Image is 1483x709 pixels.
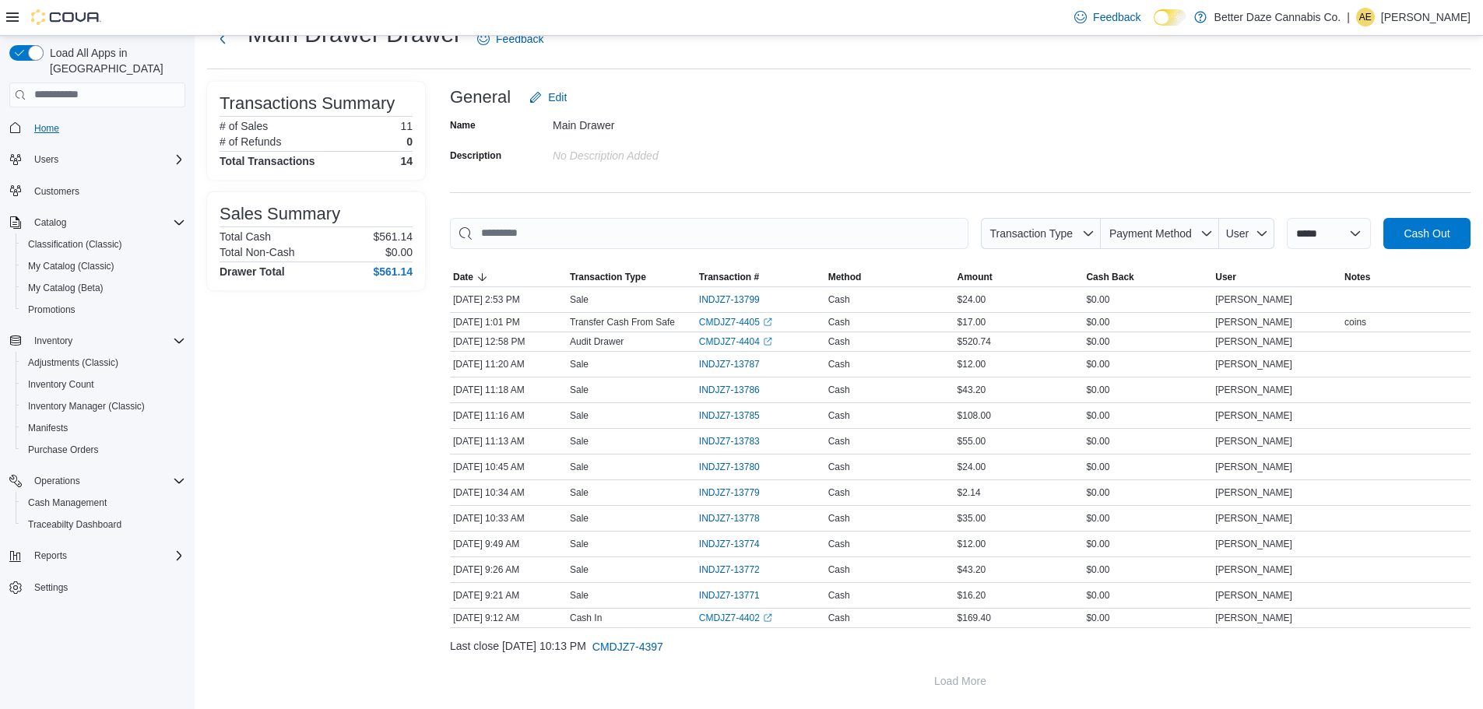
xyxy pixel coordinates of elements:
div: Alyssa Escandon [1356,8,1375,26]
a: My Catalog (Beta) [22,279,110,297]
div: [DATE] 1:01 PM [450,313,567,332]
span: Method [828,271,862,283]
button: Load More [450,665,1471,697]
span: Cash [828,293,850,306]
span: INDJZ7-13780 [699,461,760,473]
a: Inventory Count [22,375,100,394]
span: Manifests [22,419,185,437]
div: $0.00 [1083,535,1212,553]
a: Feedback [1068,2,1147,33]
span: Settings [34,581,68,594]
span: Cash [828,335,850,348]
span: [PERSON_NAME] [1215,384,1292,396]
span: [PERSON_NAME] [1215,563,1292,576]
button: Transaction # [696,268,825,286]
span: Inventory [28,332,185,350]
input: Dark Mode [1154,9,1186,26]
a: Settings [28,578,74,597]
div: [DATE] 11:20 AM [450,355,567,374]
span: [PERSON_NAME] [1215,538,1292,550]
span: $43.20 [958,563,986,576]
a: Customers [28,182,86,201]
div: [DATE] 9:21 AM [450,586,567,605]
h6: # of Refunds [220,135,281,148]
button: INDJZ7-13786 [699,381,775,399]
h4: 14 [400,155,413,167]
button: Catalog [3,212,192,233]
p: Transfer Cash From Safe [570,316,675,328]
a: Home [28,119,65,138]
a: Adjustments (Classic) [22,353,125,372]
p: $0.00 [385,246,413,258]
div: Last close [DATE] 10:13 PM [450,631,1471,662]
span: My Catalog (Classic) [28,260,114,272]
a: Promotions [22,300,82,319]
span: $35.00 [958,512,986,525]
p: | [1347,8,1350,26]
span: Users [28,150,185,169]
span: [PERSON_NAME] [1215,486,1292,499]
button: Transaction Type [567,268,696,286]
span: INDJZ7-13771 [699,589,760,602]
span: Cash [828,316,850,328]
span: [PERSON_NAME] [1215,409,1292,422]
div: $0.00 [1083,406,1212,425]
svg: External link [763,318,772,327]
span: Cash Management [22,493,185,512]
span: Feedback [1093,9,1140,25]
button: Operations [3,470,192,492]
h3: Sales Summary [220,205,340,223]
span: AE [1359,8,1372,26]
span: Reports [28,546,185,565]
span: Reports [34,549,67,562]
p: $561.14 [373,230,413,243]
a: Classification (Classic) [22,235,128,254]
span: Transaction Type [989,227,1073,240]
span: CMDJZ7-4397 [592,639,663,655]
span: $2.14 [958,486,981,499]
button: Adjustments (Classic) [16,352,192,374]
h4: Drawer Total [220,265,285,278]
p: Sale [570,538,589,550]
span: INDJZ7-13774 [699,538,760,550]
span: Cash [828,563,850,576]
span: User [1226,227,1249,240]
span: Inventory [34,335,72,347]
span: Adjustments (Classic) [22,353,185,372]
span: Cash [828,409,850,422]
span: Classification (Classic) [22,235,185,254]
span: INDJZ7-13786 [699,384,760,396]
span: Cash [828,538,850,550]
p: 0 [406,135,413,148]
p: Sale [570,358,589,370]
div: [DATE] 10:33 AM [450,509,567,528]
span: [PERSON_NAME] [1215,293,1292,306]
div: $0.00 [1083,509,1212,528]
button: Users [3,149,192,170]
button: Transaction Type [981,218,1101,249]
span: Users [34,153,58,166]
p: Sale [570,589,589,602]
p: Sale [570,435,589,448]
button: INDJZ7-13783 [699,432,775,451]
button: INDJZ7-13772 [699,560,775,579]
div: $0.00 [1083,313,1212,332]
span: Catalog [34,216,66,229]
button: Edit [523,82,573,113]
a: CMDJZ7-4405External link [699,316,772,328]
svg: External link [763,613,772,623]
div: $0.00 [1083,609,1212,627]
button: INDJZ7-13787 [699,355,775,374]
span: Cash [828,358,850,370]
h3: Transactions Summary [220,94,395,113]
button: Reports [28,546,73,565]
span: Promotions [22,300,185,319]
label: Name [450,119,476,132]
div: $0.00 [1083,290,1212,309]
div: No Description added [553,143,761,162]
div: [DATE] 9:49 AM [450,535,567,553]
span: Manifests [28,422,68,434]
span: Amount [958,271,993,283]
button: User [1219,218,1274,249]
